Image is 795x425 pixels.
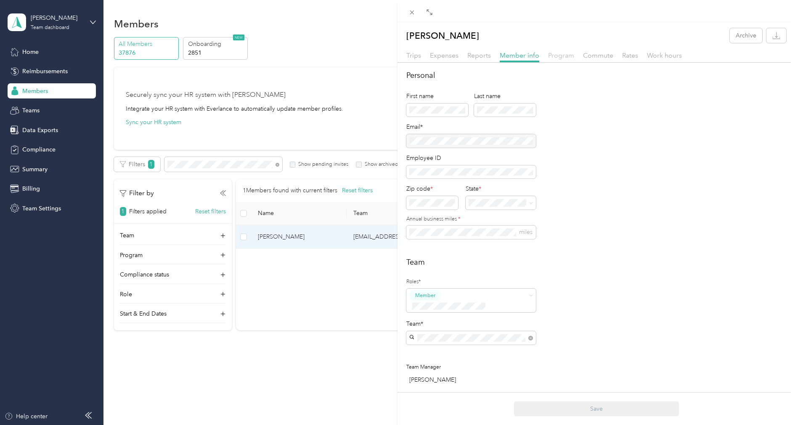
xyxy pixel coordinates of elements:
div: Zip code [406,184,458,193]
div: State [466,184,536,193]
label: Roles* [406,278,536,286]
span: Trips [406,51,421,59]
div: [PERSON_NAME] [409,375,536,384]
span: Team Manager [406,364,441,370]
p: [PERSON_NAME] [406,28,479,43]
div: First name [406,92,468,101]
span: Program [548,51,574,59]
label: Annual business miles [406,215,536,223]
div: Employee ID [406,154,536,162]
button: Archive [730,28,762,43]
span: Expenses [430,51,458,59]
button: Member [409,290,441,300]
span: Rates [622,51,638,59]
div: Last name [474,92,536,101]
span: Commute [583,51,613,59]
span: miles [519,228,533,236]
span: Reports [467,51,491,59]
div: Team* [406,319,536,328]
div: Email* [406,122,536,131]
span: Member info [500,51,539,59]
span: Work hours [647,51,682,59]
h2: Team [406,257,786,268]
iframe: Everlance-gr Chat Button Frame [748,378,795,425]
span: Member [415,292,435,299]
h2: Personal [406,70,786,81]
